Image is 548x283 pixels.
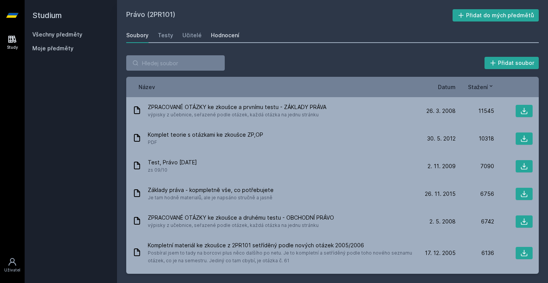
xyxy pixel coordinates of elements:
[4,267,20,273] div: Uživatel
[438,83,456,91] button: Datum
[426,107,456,115] span: 26. 3. 2008
[2,253,23,277] a: Uživatel
[211,31,239,39] div: Hodnocení
[211,28,239,43] a: Hodnocení
[468,83,494,91] button: Stažení
[126,28,149,43] a: Soubory
[7,45,18,50] div: Study
[148,139,263,146] span: PDF
[425,190,456,198] span: 26. 11. 2015
[456,162,494,170] div: 7090
[148,186,274,194] span: Základy práva - kopmpletně vše, co potřebujete
[182,28,202,43] a: Učitelé
[456,218,494,225] div: 6742
[126,9,453,22] h2: Právo (2PR101)
[148,166,197,174] span: zs 09/10
[148,159,197,166] span: Test, Právo [DATE]
[158,31,173,39] div: Testy
[148,214,334,222] span: ZPRACOVANÉ OTÁZKY ke zkoušce a druhému testu - OBCHODNÍ PRÁVO
[32,45,74,52] span: Moje předměty
[485,57,539,69] button: Přidat soubor
[425,249,456,257] span: 17. 12. 2005
[139,83,155,91] button: Název
[158,28,173,43] a: Testy
[453,9,539,22] button: Přidat do mých předmětů
[456,190,494,198] div: 6756
[2,31,23,54] a: Study
[126,55,225,71] input: Hledej soubor
[148,222,334,229] span: výpisky z učebnice, seřazené podle otázek, každá otázka na jednu stránku
[148,131,263,139] span: Komplet teorie s otázkami ke zkoušce ZP,OP
[429,218,456,225] span: 2. 5. 2008
[126,31,149,39] div: Soubory
[468,83,488,91] span: Stažení
[427,135,456,142] span: 30. 5. 2012
[148,249,414,265] span: Posbíral jsem to tady na borcovi plus něco dalšího po netu. Je to kompletní a setříděný podle toh...
[456,249,494,257] div: 6136
[148,194,274,202] span: Je tam hodně materialů, ale je napsáno stručně a jasně
[182,31,202,39] div: Učitelé
[428,162,456,170] span: 2. 11. 2009
[456,135,494,142] div: 10318
[148,103,326,111] span: ZPRACOVANÉ OTÁZKY ke zkoušce a prvnímu testu - ZÁKLADY PRÁVA
[148,111,326,119] span: výpisky z učebnice, seřazené podle otázek, každá otázka na jednu stránku
[32,31,82,38] a: Všechny předměty
[456,107,494,115] div: 11545
[148,242,414,249] span: Kompletní materiál ke zkoušce z 2PR101 setříděný podle nových otázek 2005/2006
